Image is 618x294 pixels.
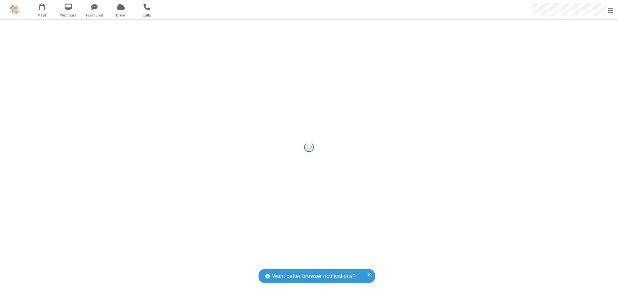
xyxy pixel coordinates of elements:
[272,272,356,280] span: Want better browser notifications?
[10,5,19,15] img: QA Selenium DO NOT DELETE OR CHANGE
[82,12,107,18] span: Team Chat
[56,12,80,18] span: Webinars
[135,12,159,18] span: Calls
[109,12,133,18] span: Drive
[30,12,54,18] span: Meet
